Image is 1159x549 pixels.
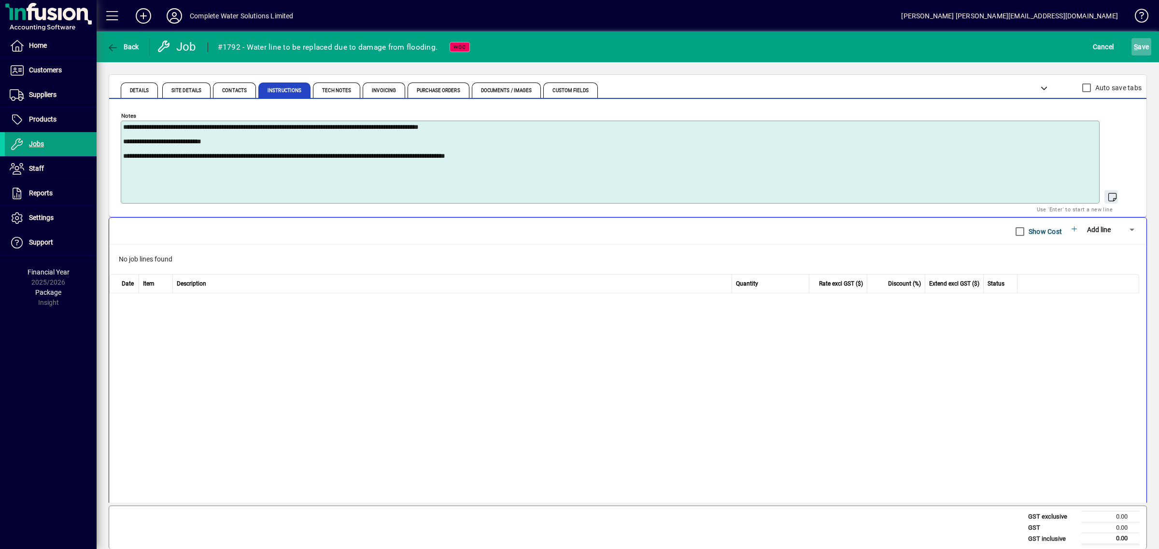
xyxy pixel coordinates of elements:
div: Complete Water Solutions Limited [190,8,294,24]
button: Profile [159,7,190,25]
span: Description [177,279,206,288]
span: Details [130,88,149,93]
span: ave [1134,39,1149,55]
label: Auto save tabs [1093,83,1142,93]
td: GST inclusive [1023,533,1081,545]
td: 0.00 [1081,522,1139,533]
span: Products [29,115,57,123]
label: Show Cost [1027,227,1062,236]
div: No job lines found [109,245,1146,274]
mat-label: Notes [121,112,136,119]
button: Back [104,38,141,55]
a: Suppliers [5,83,97,107]
span: Tech Notes [322,88,351,93]
span: Contacts [222,88,247,93]
a: Home [5,34,97,58]
a: Reports [5,181,97,206]
span: Discount (%) [888,279,921,288]
span: Back [107,43,139,51]
a: Support [5,231,97,255]
div: [PERSON_NAME] [PERSON_NAME][EMAIL_ADDRESS][DOMAIN_NAME] [901,8,1118,24]
span: Customers [29,66,62,74]
span: Financial Year [28,268,70,276]
span: Quantity [736,279,758,288]
span: Add line [1087,226,1111,233]
a: Settings [5,206,97,230]
span: Reports [29,189,53,197]
span: Settings [29,214,54,221]
span: Site Details [171,88,201,93]
span: Date [122,279,134,288]
span: Custom Fields [552,88,588,93]
div: #1792 - Water line to be replaced due to damage from flooding. [218,40,438,55]
span: Package [35,288,61,296]
span: WOC [453,44,466,50]
td: GST exclusive [1023,511,1081,522]
a: Staff [5,157,97,181]
span: Rate excl GST ($) [819,279,863,288]
button: Add [128,7,159,25]
span: Instructions [268,88,301,93]
span: Jobs [29,140,44,148]
span: Home [29,41,47,49]
a: Customers [5,58,97,82]
button: Cancel [1090,38,1117,55]
span: Purchase Orders [417,88,460,93]
a: Knowledge Base [1128,2,1147,33]
td: 0.00 [1081,511,1139,522]
div: Job [157,39,198,55]
a: Products [5,108,97,132]
span: Suppliers [29,91,57,98]
td: GST [1023,522,1081,533]
span: Documents / Images [481,88,532,93]
span: S [1134,43,1138,51]
span: Cancel [1093,39,1114,55]
td: 0.00 [1081,533,1139,545]
span: Support [29,238,53,246]
span: Staff [29,165,44,172]
span: Invoicing [372,88,396,93]
button: Save [1131,38,1151,55]
span: Item [143,279,155,288]
span: Status [988,279,1004,288]
mat-hint: Use 'Enter' to start a new line [1037,204,1113,215]
app-page-header-button: Back [97,38,150,55]
span: Extend excl GST ($) [929,279,979,288]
